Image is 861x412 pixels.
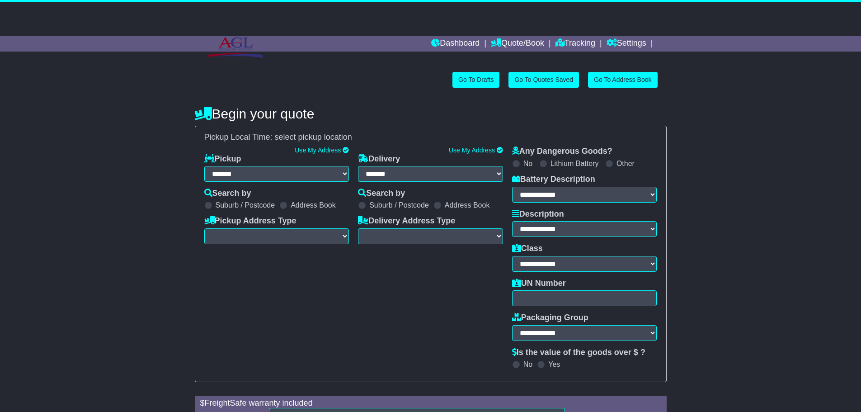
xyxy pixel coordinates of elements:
[196,398,666,408] div: $ FreightSafe warranty included
[358,189,405,199] label: Search by
[550,159,599,168] label: Lithium Battery
[588,72,657,88] a: Go To Address Book
[200,133,662,142] div: Pickup Local Time:
[204,216,296,226] label: Pickup Address Type
[512,244,543,254] label: Class
[195,106,667,121] h4: Begin your quote
[204,189,251,199] label: Search by
[216,201,275,209] label: Suburb / Postcode
[291,201,336,209] label: Address Book
[607,36,646,52] a: Settings
[523,159,532,168] label: No
[512,175,595,185] label: Battery Description
[523,360,532,369] label: No
[616,159,635,168] label: Other
[512,348,645,358] label: Is the value of the goods over $ ?
[548,360,560,369] label: Yes
[512,279,566,289] label: UN Number
[512,313,588,323] label: Packaging Group
[369,201,429,209] label: Suburb / Postcode
[204,154,241,164] label: Pickup
[295,147,341,154] a: Use My Address
[431,36,480,52] a: Dashboard
[512,209,564,219] label: Description
[358,154,400,164] label: Delivery
[555,36,595,52] a: Tracking
[275,133,352,142] span: select pickup location
[491,36,544,52] a: Quote/Book
[452,72,499,88] a: Go To Drafts
[358,216,455,226] label: Delivery Address Type
[445,201,490,209] label: Address Book
[449,147,495,154] a: Use My Address
[508,72,579,88] a: Go To Quotes Saved
[512,147,612,156] label: Any Dangerous Goods?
